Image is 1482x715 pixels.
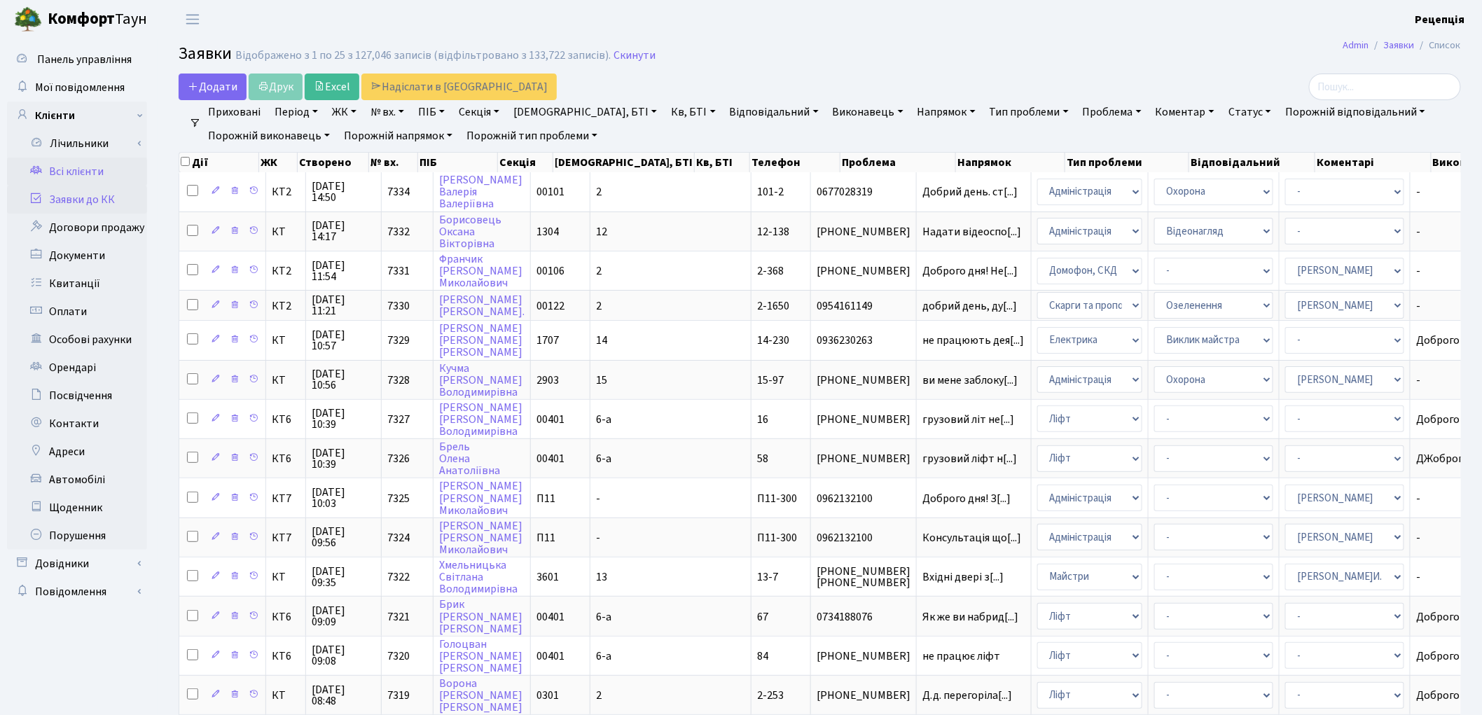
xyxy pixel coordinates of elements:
span: 7319 [387,688,410,703]
a: Адреси [7,438,147,466]
span: добрий день, ду[...] [922,298,1017,314]
span: [PHONE_NUMBER] [817,690,910,701]
b: Комфорт [48,8,115,30]
span: КТ2 [272,300,300,312]
span: 12 [596,224,607,240]
a: Довідники [7,550,147,578]
span: 16 [757,412,768,427]
span: 6-а [596,412,611,427]
span: 7322 [387,569,410,585]
span: 2 [596,263,602,279]
span: грузовий ліфт н[...] [922,451,1017,466]
span: 7327 [387,412,410,427]
a: Договори продажу [7,214,147,242]
span: 13 [596,569,607,585]
th: ПІБ [418,153,498,172]
span: 14 [596,333,607,348]
span: [DATE] 10:57 [312,329,375,352]
a: ХмельницькаСвітланаВолодимирівна [439,557,518,597]
span: 12-138 [757,224,789,240]
span: 1304 [536,224,559,240]
a: Напрямок [912,100,981,124]
span: 67 [757,609,768,625]
span: 2 [596,184,602,200]
span: 0936230263 [817,335,910,346]
span: [DATE] 14:17 [312,220,375,242]
span: 00122 [536,298,565,314]
a: Порожній тип проблеми [461,124,603,148]
span: КТ6 [272,414,300,425]
span: П11 [536,530,555,546]
span: 15-97 [757,373,784,388]
span: 1707 [536,333,559,348]
th: ЖК [259,153,298,172]
span: КТ [272,571,300,583]
th: Коментарі [1315,153,1431,172]
a: Орендарі [7,354,147,382]
span: 7321 [387,609,410,625]
span: [PHONE_NUMBER] [817,651,910,662]
a: Клієнти [7,102,147,130]
a: Період [269,100,324,124]
a: Квитанції [7,270,147,298]
a: Відповідальний [724,100,824,124]
span: 0962132100 [817,493,910,504]
span: КТ [272,690,300,701]
span: [DATE] 10:39 [312,447,375,470]
span: 6-а [596,648,611,664]
span: Таун [48,8,147,32]
a: Щоденник [7,494,147,522]
span: 2-368 [757,263,784,279]
a: [PERSON_NAME]ВалеріяВалеріївна [439,172,522,211]
span: П11-300 [757,491,797,506]
th: Відповідальний [1189,153,1315,172]
th: Напрямок [956,153,1065,172]
span: 00401 [536,451,565,466]
th: Тип проблеми [1065,153,1189,172]
span: не працюють дея[...] [922,333,1024,348]
span: Як же ви набрид[...] [922,609,1018,625]
span: КТ6 [272,611,300,623]
a: Оплати [7,298,147,326]
span: грузовий літ не[...] [922,412,1014,427]
span: 2-1650 [757,298,789,314]
a: Всі клієнти [7,158,147,186]
a: ЖК [326,100,362,124]
span: [DATE] 09:08 [312,644,375,667]
span: КТ6 [272,651,300,662]
span: 7325 [387,491,410,506]
span: 7329 [387,333,410,348]
span: 00101 [536,184,565,200]
a: Мої повідомлення [7,74,147,102]
th: № вх. [369,153,418,172]
span: 7328 [387,373,410,388]
span: [DATE] 10:56 [312,368,375,391]
span: Додати [188,79,237,95]
a: Виконавець [827,100,909,124]
a: Тип проблеми [984,100,1074,124]
a: Проблема [1077,100,1147,124]
span: КТ6 [272,453,300,464]
span: [DATE] 09:09 [312,605,375,627]
b: Рецепція [1415,12,1465,27]
span: 0734188076 [817,611,910,623]
span: 00106 [536,263,565,279]
span: 0301 [536,688,559,703]
span: Вхідні двері з[...] [922,569,1004,585]
a: Коментар [1150,100,1220,124]
a: БорисовецьОксанаВікторівна [439,212,501,251]
span: [PHONE_NUMBER] [817,453,910,464]
a: Excel [305,74,359,100]
li: Список [1415,38,1461,53]
span: Консультація що[...] [922,530,1021,546]
span: 15 [596,373,607,388]
span: 7331 [387,263,410,279]
span: 7332 [387,224,410,240]
span: 7326 [387,451,410,466]
a: [PERSON_NAME][PERSON_NAME][PERSON_NAME] [439,321,522,360]
a: ПІБ [413,100,450,124]
span: [DATE] 10:03 [312,487,375,509]
span: [PHONE_NUMBER] [PHONE_NUMBER] [817,566,910,588]
span: Панель управління [37,52,132,67]
a: Admin [1343,38,1369,53]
